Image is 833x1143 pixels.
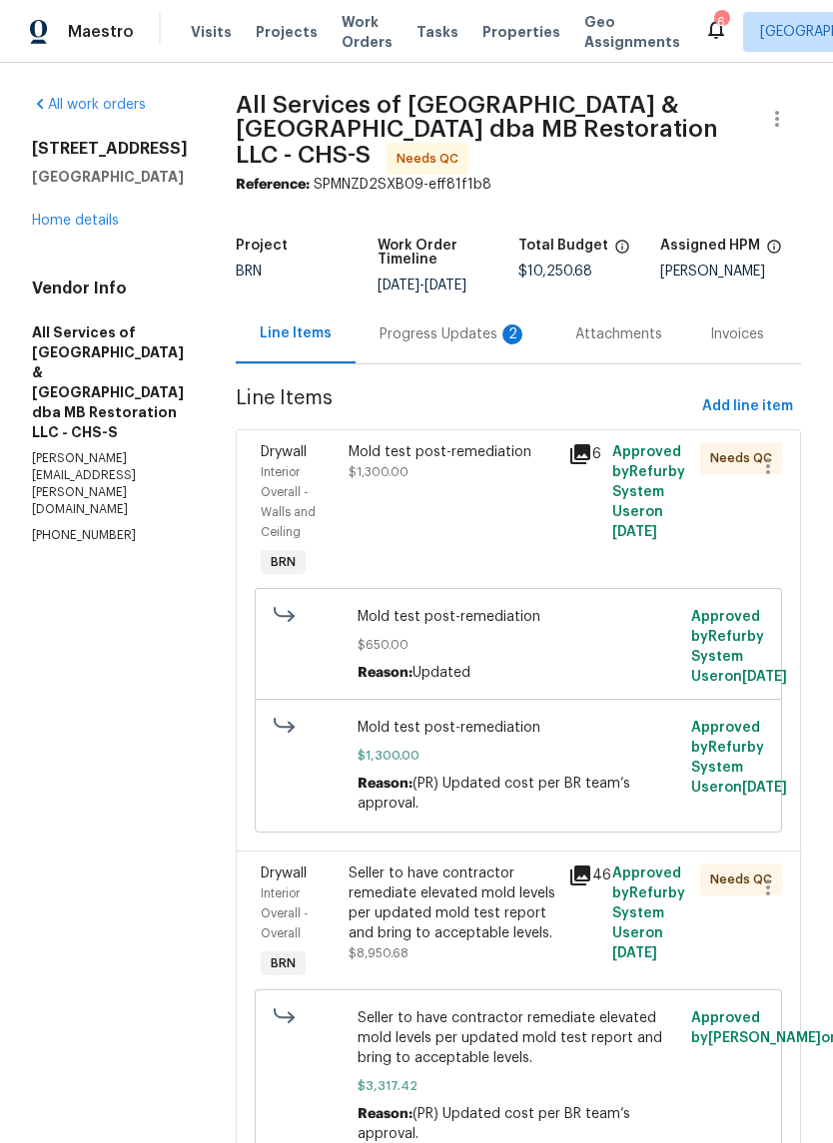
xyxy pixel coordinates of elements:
[236,93,718,167] span: All Services of [GEOGRAPHIC_DATA] & [GEOGRAPHIC_DATA] dba MB Restoration LLC - CHS-S
[742,781,787,795] span: [DATE]
[349,947,409,959] span: $8,950.68
[32,214,119,228] a: Home details
[236,265,262,279] span: BRN
[358,1076,680,1096] span: $3,317.42
[710,448,780,468] span: Needs QC
[378,239,519,267] h5: Work Order Timeline
[261,887,309,939] span: Interior Overall - Overall
[482,22,560,42] span: Properties
[236,388,694,425] span: Line Items
[68,22,134,42] span: Maestro
[260,323,332,343] div: Line Items
[342,12,393,52] span: Work Orders
[349,466,409,478] span: $1,300.00
[614,239,630,265] span: The total cost of line items that have been proposed by Opendoor. This sum includes line items th...
[191,22,232,42] span: Visits
[710,869,780,889] span: Needs QC
[568,442,600,466] div: 6
[766,239,782,265] span: The hpm assigned to this work order.
[32,527,188,544] p: [PHONE_NUMBER]
[702,394,793,419] span: Add line item
[236,175,801,195] div: SPMNZD2SXB09-eff81f1b8
[416,25,458,39] span: Tasks
[518,265,592,279] span: $10,250.68
[263,953,304,973] span: BRN
[612,866,685,960] span: Approved by Refurby System User on
[612,946,657,960] span: [DATE]
[358,718,680,738] span: Mold test post-remediation
[575,324,662,344] div: Attachments
[568,863,600,887] div: 46
[612,525,657,539] span: [DATE]
[397,149,466,169] span: Needs QC
[518,239,608,253] h5: Total Budget
[378,279,419,292] span: [DATE]
[236,178,310,192] b: Reference:
[710,324,764,344] div: Invoices
[358,607,680,627] span: Mold test post-remediation
[32,450,188,519] p: [PERSON_NAME][EMAIL_ADDRESS][PERSON_NAME][DOMAIN_NAME]
[32,167,188,187] h5: [GEOGRAPHIC_DATA]
[261,466,316,538] span: Interior Overall - Walls and Ceiling
[358,777,413,791] span: Reason:
[349,863,556,943] div: Seller to have contractor remediate elevated mold levels per updated mold test report and bring t...
[358,666,413,680] span: Reason:
[691,610,787,684] span: Approved by Refurby System User on
[358,1107,413,1121] span: Reason:
[694,388,801,425] button: Add line item
[502,324,522,344] div: 2
[714,12,728,32] div: 6
[358,746,680,766] span: $1,300.00
[263,552,304,572] span: BRN
[660,265,802,279] div: [PERSON_NAME]
[413,666,470,680] span: Updated
[660,239,760,253] h5: Assigned HPM
[742,670,787,684] span: [DATE]
[236,239,288,253] h5: Project
[32,98,146,112] a: All work orders
[261,445,307,459] span: Drywall
[358,1107,630,1141] span: (PR) Updated cost per BR team’s approval.
[424,279,466,292] span: [DATE]
[261,866,307,880] span: Drywall
[358,635,680,655] span: $650.00
[32,322,188,442] h5: All Services of [GEOGRAPHIC_DATA] & [GEOGRAPHIC_DATA] dba MB Restoration LLC - CHS-S
[256,22,318,42] span: Projects
[584,12,680,52] span: Geo Assignments
[612,445,685,539] span: Approved by Refurby System User on
[691,721,787,795] span: Approved by Refurby System User on
[349,442,556,462] div: Mold test post-remediation
[378,279,466,292] span: -
[380,324,527,344] div: Progress Updates
[32,279,188,298] h4: Vendor Info
[32,139,188,159] h2: [STREET_ADDRESS]
[358,777,630,811] span: (PR) Updated cost per BR team’s approval.
[358,1008,680,1068] span: Seller to have contractor remediate elevated mold levels per updated mold test report and bring t...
